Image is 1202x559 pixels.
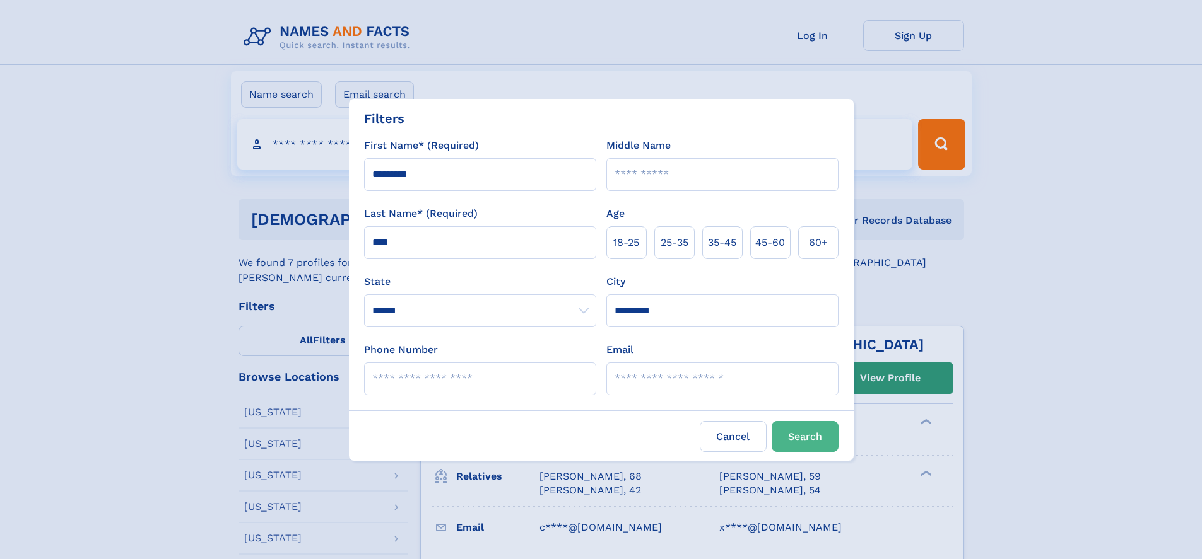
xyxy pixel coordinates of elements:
[606,342,633,357] label: Email
[755,235,785,250] span: 45‑60
[708,235,736,250] span: 35‑45
[606,274,625,289] label: City
[700,421,767,452] label: Cancel
[364,138,479,153] label: First Name* (Required)
[364,109,404,128] div: Filters
[613,235,639,250] span: 18‑25
[364,206,478,221] label: Last Name* (Required)
[364,274,596,289] label: State
[606,206,625,221] label: Age
[661,235,688,250] span: 25‑35
[606,138,671,153] label: Middle Name
[772,421,839,452] button: Search
[364,342,438,357] label: Phone Number
[809,235,828,250] span: 60+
